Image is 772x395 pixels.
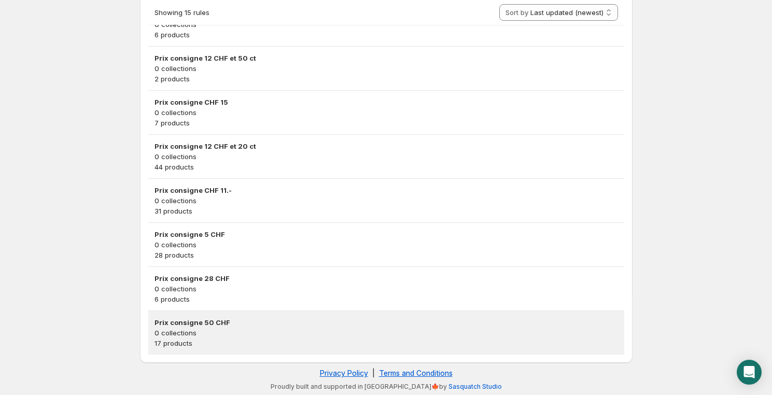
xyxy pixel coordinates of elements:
[155,118,618,128] p: 7 products
[372,369,375,377] span: |
[155,273,618,284] h3: Prix consigne 28 CHF
[155,195,618,206] p: 0 collections
[320,369,368,377] a: Privacy Policy
[155,53,618,63] h3: Prix consigne 12 CHF et 50 ct
[155,97,618,107] h3: Prix consigne CHF 15
[155,284,618,294] p: 0 collections
[155,328,618,338] p: 0 collections
[448,383,502,390] a: Sasquatch Studio
[155,74,618,84] p: 2 products
[155,107,618,118] p: 0 collections
[155,229,618,239] h3: Prix consigne 5 CHF
[737,360,762,385] div: Open Intercom Messenger
[155,294,618,304] p: 6 products
[155,206,618,216] p: 31 products
[155,63,618,74] p: 0 collections
[155,317,618,328] h3: Prix consigne 50 CHF
[379,369,453,377] a: Terms and Conditions
[155,338,618,348] p: 17 products
[155,162,618,172] p: 44 products
[155,30,618,40] p: 6 products
[155,141,618,151] h3: Prix consigne 12 CHF et 20 ct
[155,185,618,195] h3: Prix consigne CHF 11.-
[155,8,209,17] span: Showing 15 rules
[155,250,618,260] p: 28 products
[145,383,627,391] p: Proudly built and supported in [GEOGRAPHIC_DATA]🍁by
[155,239,618,250] p: 0 collections
[155,151,618,162] p: 0 collections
